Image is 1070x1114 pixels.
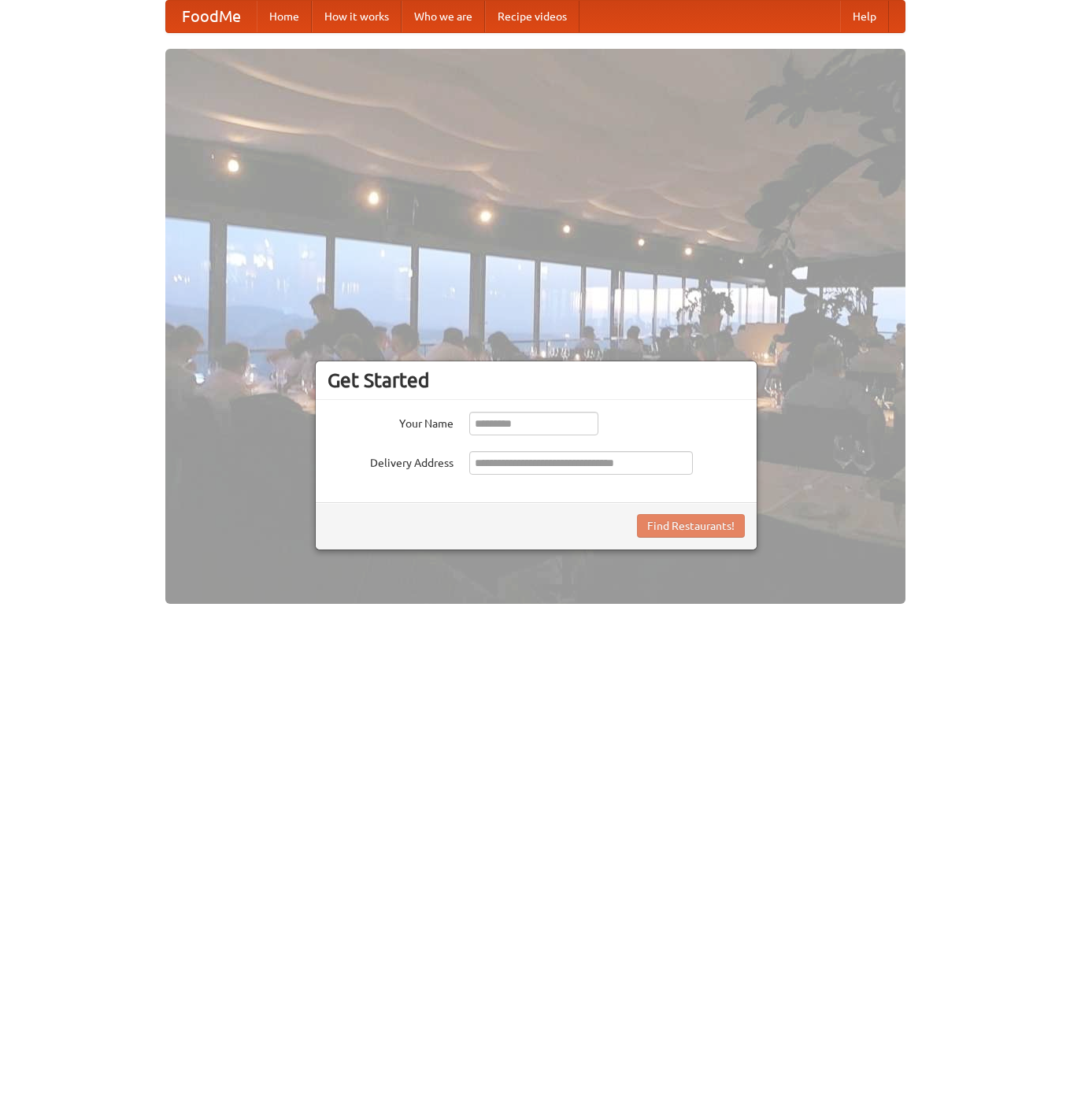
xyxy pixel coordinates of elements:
[637,514,745,538] button: Find Restaurants!
[402,1,485,32] a: Who we are
[840,1,889,32] a: Help
[328,451,454,471] label: Delivery Address
[166,1,257,32] a: FoodMe
[312,1,402,32] a: How it works
[328,368,745,392] h3: Get Started
[328,412,454,431] label: Your Name
[257,1,312,32] a: Home
[485,1,579,32] a: Recipe videos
